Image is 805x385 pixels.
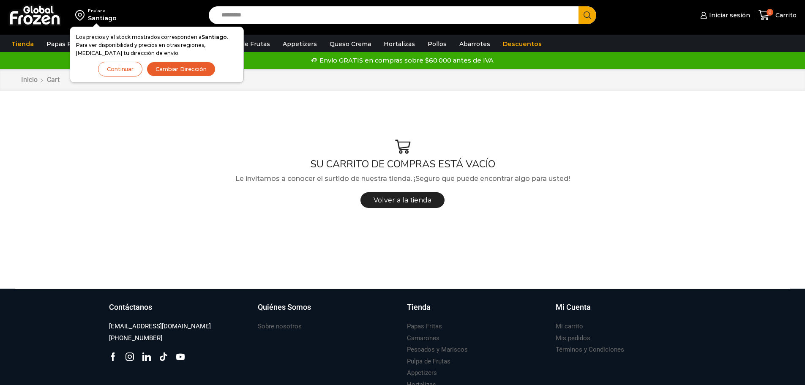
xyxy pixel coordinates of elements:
a: Tienda [407,302,548,321]
a: Contáctanos [109,302,250,321]
a: Iniciar sesión [698,7,750,24]
h3: Pulpa de Frutas [407,357,450,366]
button: Search button [579,6,596,24]
h3: Papas Fritas [407,322,442,331]
a: Pulpa de Frutas [217,36,274,52]
a: Abarrotes [455,36,494,52]
h3: Mi carrito [556,322,583,331]
span: 0 [767,9,773,16]
img: address-field-icon.svg [75,8,88,22]
h3: Pescados y Mariscos [407,345,468,354]
h3: [PHONE_NUMBER] [109,334,162,343]
a: [EMAIL_ADDRESS][DOMAIN_NAME] [109,321,211,332]
a: Appetizers [407,367,437,379]
a: Inicio [21,75,38,85]
a: Mi carrito [556,321,583,332]
span: Carrito [773,11,797,19]
a: Mis pedidos [556,333,590,344]
h3: Términos y Condiciones [556,345,624,354]
span: Cart [47,76,60,84]
h1: SU CARRITO DE COMPRAS ESTÁ VACÍO [15,158,790,170]
strong: Santiago [202,34,227,40]
button: Cambiar Dirección [147,62,216,76]
span: Volver a la tienda [374,196,431,204]
h3: [EMAIL_ADDRESS][DOMAIN_NAME] [109,322,211,331]
h3: Tienda [407,302,431,313]
h3: Mis pedidos [556,334,590,343]
h3: Quiénes Somos [258,302,311,313]
a: [PHONE_NUMBER] [109,333,162,344]
a: Términos y Condiciones [556,344,624,355]
a: Hortalizas [379,36,419,52]
a: 0 Carrito [759,5,797,25]
span: Iniciar sesión [707,11,750,19]
a: Sobre nosotros [258,321,302,332]
div: Santiago [88,14,117,22]
a: Tienda [7,36,38,52]
a: Descuentos [499,36,546,52]
p: Los precios y el stock mostrados corresponden a . Para ver disponibilidad y precios en otras regi... [76,33,237,57]
h3: Mi Cuenta [556,302,591,313]
a: Papas Fritas [42,36,89,52]
button: Continuar [98,62,142,76]
h3: Contáctanos [109,302,152,313]
p: Le invitamos a conocer el surtido de nuestra tienda. ¡Seguro que puede encontrar algo para usted! [15,173,790,184]
a: Volver a la tienda [360,192,445,208]
h3: Sobre nosotros [258,322,302,331]
a: Pulpa de Frutas [407,356,450,367]
a: Queso Crema [325,36,375,52]
a: Papas Fritas [407,321,442,332]
a: Camarones [407,333,439,344]
a: Pescados y Mariscos [407,344,468,355]
a: Mi Cuenta [556,302,696,321]
h3: Camarones [407,334,439,343]
div: Enviar a [88,8,117,14]
a: Appetizers [278,36,321,52]
h3: Appetizers [407,369,437,377]
a: Pollos [423,36,451,52]
a: Quiénes Somos [258,302,398,321]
